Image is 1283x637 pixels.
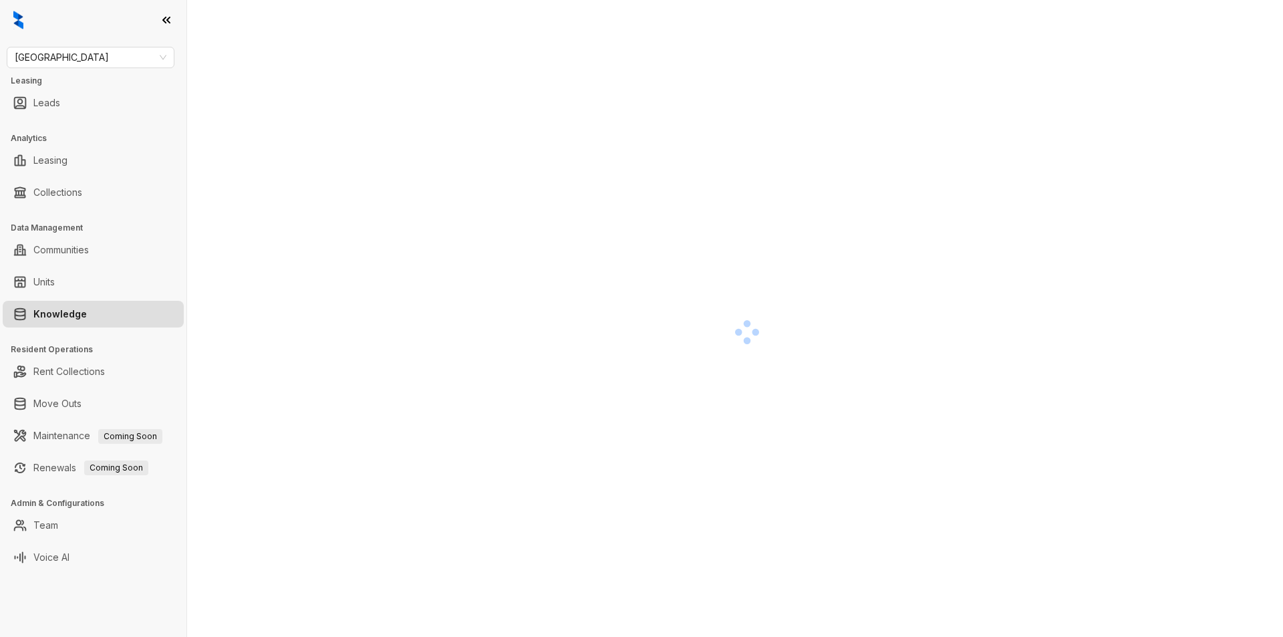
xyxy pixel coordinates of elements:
li: Renewals [3,455,184,481]
a: Units [33,269,55,295]
li: Collections [3,179,184,206]
h3: Data Management [11,222,186,234]
a: Rent Collections [33,358,105,385]
span: Coming Soon [98,429,162,444]
a: RenewalsComing Soon [33,455,148,481]
li: Maintenance [3,422,184,449]
li: Team [3,512,184,539]
a: Collections [33,179,82,206]
h3: Admin & Configurations [11,497,186,509]
img: logo [13,11,23,29]
h3: Leasing [11,75,186,87]
a: Communities [33,237,89,263]
li: Units [3,269,184,295]
h3: Resident Operations [11,344,186,356]
a: Leads [33,90,60,116]
li: Move Outs [3,390,184,417]
li: Rent Collections [3,358,184,385]
a: Leasing [33,147,67,174]
span: Fairfield [15,47,166,68]
h3: Analytics [11,132,186,144]
li: Leads [3,90,184,116]
li: Communities [3,237,184,263]
span: Coming Soon [84,461,148,475]
a: Move Outs [33,390,82,417]
li: Leasing [3,147,184,174]
li: Knowledge [3,301,184,328]
li: Voice AI [3,544,184,571]
a: Team [33,512,58,539]
a: Voice AI [33,544,69,571]
a: Knowledge [33,301,87,328]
